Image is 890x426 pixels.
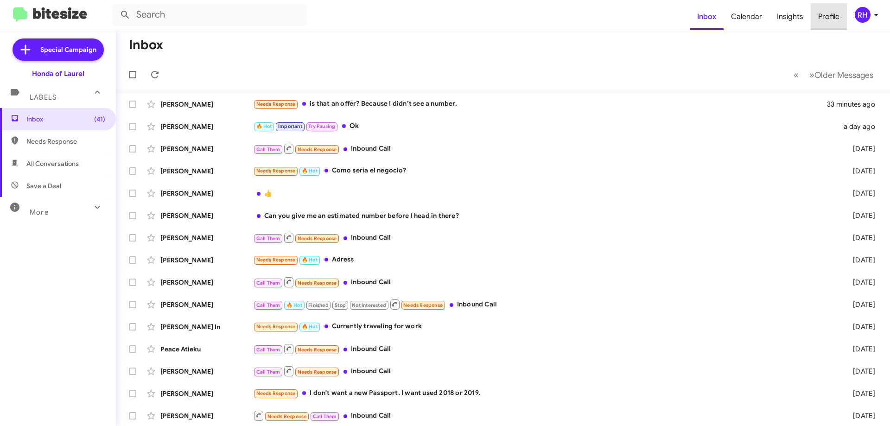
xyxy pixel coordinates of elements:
div: [DATE] [838,411,883,420]
div: [PERSON_NAME] [160,300,253,309]
nav: Page navigation example [788,65,879,84]
span: Call Them [256,369,280,375]
span: Insights [769,3,811,30]
span: Call Them [256,347,280,353]
span: Needs Response [298,146,337,153]
div: [DATE] [838,255,883,265]
div: Can you give me an estimated number before I head in there? [253,211,838,220]
a: Special Campaign [13,38,104,61]
span: Try Pausing [308,123,335,129]
div: [PERSON_NAME] [160,166,253,176]
div: Inbound Call [253,299,838,310]
div: [DATE] [838,300,883,309]
div: [DATE] [838,389,883,398]
div: [PERSON_NAME] [160,411,253,420]
div: [PERSON_NAME] [160,278,253,287]
div: 33 minutes ago [827,100,883,109]
span: Not Interested [352,302,386,308]
span: Labels [30,93,57,102]
div: [DATE] [838,189,883,198]
div: [DATE] [838,233,883,242]
div: Como sería el negocio? [253,165,838,176]
div: Inbound Call [253,343,838,355]
div: [DATE] [838,166,883,176]
span: Inbox [26,114,105,124]
span: Needs Response [267,413,307,420]
div: Inbound Call [253,276,838,288]
div: [DATE] [838,322,883,331]
span: Special Campaign [40,45,96,54]
div: a day ago [838,122,883,131]
span: Stop [335,302,346,308]
span: All Conversations [26,159,79,168]
button: Previous [788,65,804,84]
div: [PERSON_NAME] [160,211,253,220]
input: Search [112,4,307,26]
button: RH [847,7,880,23]
div: Currently traveling for work [253,321,838,332]
span: Call Them [256,146,280,153]
div: Honda of Laurel [32,69,84,78]
span: Important [278,123,302,129]
div: [DATE] [838,367,883,376]
span: Needs Response [403,302,443,308]
span: Needs Response [298,369,337,375]
div: [PERSON_NAME] [160,100,253,109]
span: Call Them [313,413,337,420]
div: Inbound Call [253,232,838,243]
div: [PERSON_NAME] [160,189,253,198]
a: Profile [811,3,847,30]
h1: Inbox [129,38,163,52]
span: Needs Response [256,101,296,107]
span: Needs Response [298,347,337,353]
div: [PERSON_NAME] In [160,322,253,331]
span: » [809,69,814,81]
div: [DATE] [838,278,883,287]
span: 🔥 Hot [302,324,318,330]
button: Next [804,65,879,84]
span: 🔥 Hot [286,302,302,308]
span: Call Them [256,302,280,308]
span: 🔥 Hot [302,257,318,263]
div: 👍 [253,189,838,198]
a: Inbox [690,3,724,30]
span: (41) [94,114,105,124]
span: Needs Response [256,257,296,263]
span: Needs Response [256,324,296,330]
span: Needs Response [256,390,296,396]
span: 🔥 Hot [302,168,318,174]
span: Save a Deal [26,181,61,191]
div: [DATE] [838,211,883,220]
div: [PERSON_NAME] [160,144,253,153]
span: « [794,69,799,81]
div: [PERSON_NAME] [160,255,253,265]
span: More [30,208,49,216]
span: Older Messages [814,70,873,80]
span: Needs Response [298,280,337,286]
div: is that an offer? Because I didn’t see a number. [253,99,827,109]
a: Calendar [724,3,769,30]
div: RH [855,7,871,23]
span: Needs Response [26,137,105,146]
span: Call Them [256,235,280,242]
div: [PERSON_NAME] [160,389,253,398]
span: Finished [308,302,329,308]
div: Adress [253,254,838,265]
div: Inbound Call [253,143,838,154]
span: Call Them [256,280,280,286]
span: Needs Response [298,235,337,242]
div: I don't want a new Passport. I want used 2018 or 2019. [253,388,838,399]
div: Ok [253,121,838,132]
div: Inbound Call [253,365,838,377]
span: Needs Response [256,168,296,174]
div: [DATE] [838,144,883,153]
div: [PERSON_NAME] [160,233,253,242]
div: [PERSON_NAME] [160,122,253,131]
div: Inbound Call [253,410,838,421]
span: 🔥 Hot [256,123,272,129]
div: Peace Atieku [160,344,253,354]
div: [DATE] [838,344,883,354]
